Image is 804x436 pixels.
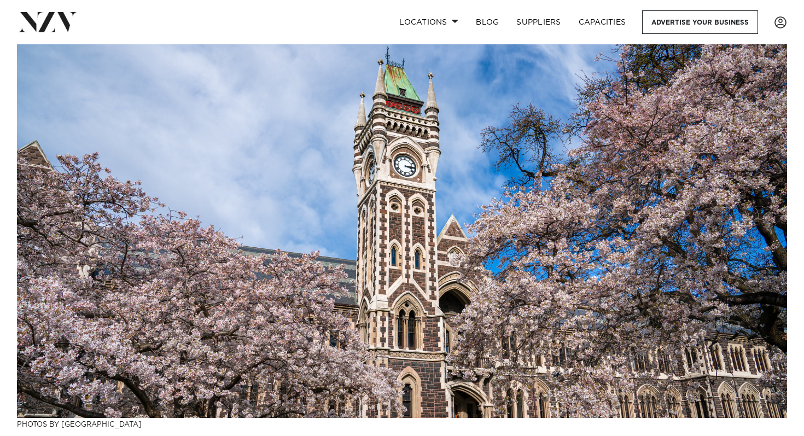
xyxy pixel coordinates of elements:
[18,12,77,32] img: nzv-logo.png
[391,10,467,34] a: Locations
[642,10,758,34] a: Advertise your business
[17,44,787,418] img: Dunedin Venues for Hire - The Complete Guide
[508,10,569,34] a: SUPPLIERS
[570,10,635,34] a: Capacities
[467,10,508,34] a: BLOG
[17,418,787,429] h3: Photos by [GEOGRAPHIC_DATA]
